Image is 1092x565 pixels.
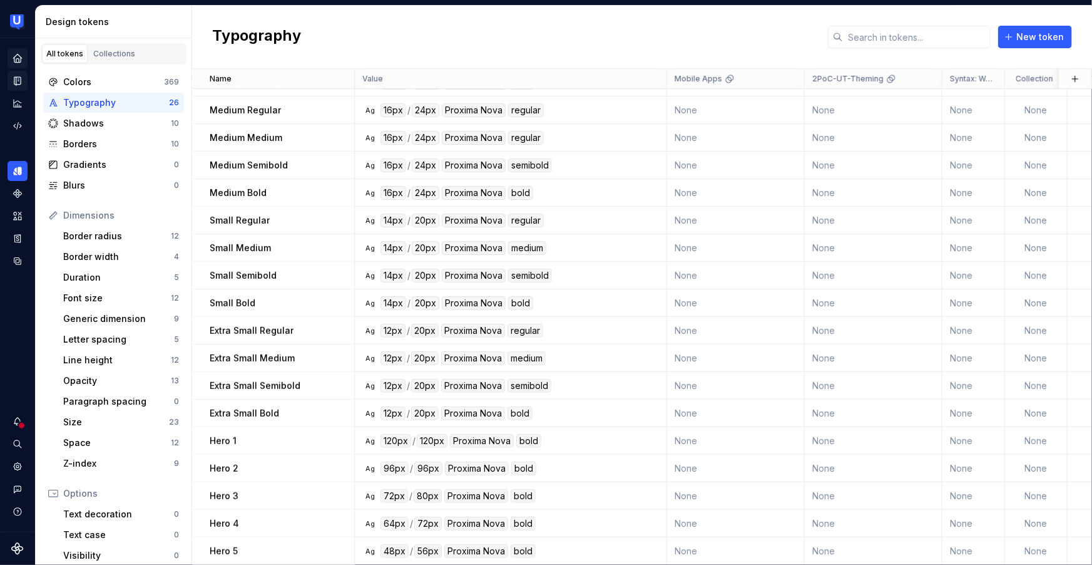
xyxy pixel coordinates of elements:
[365,243,375,253] div: Ag
[63,158,174,171] div: Gradients
[8,161,28,181] a: Design tokens
[843,26,991,48] input: Search in tokens...
[210,297,255,309] p: Small Bold
[210,545,238,557] p: Hero 5
[380,269,406,282] div: 14px
[667,482,805,510] td: None
[174,459,179,469] div: 9
[942,400,1005,427] td: None
[412,158,439,172] div: 24px
[63,508,174,521] div: Text decoration
[805,289,942,317] td: None
[511,462,536,475] div: bold
[667,262,805,289] td: None
[1005,317,1068,345] td: None
[667,124,805,152] td: None
[445,462,509,475] div: Proxima Nova
[444,517,508,531] div: Proxima Nova
[942,482,1005,510] td: None
[380,407,406,420] div: 12px
[998,26,1072,48] button: New token
[171,139,179,149] div: 10
[171,438,179,448] div: 12
[805,317,942,345] td: None
[210,324,293,337] p: Extra Small Regular
[410,462,413,475] div: /
[58,525,184,545] a: Text case0
[942,455,1005,482] td: None
[667,345,805,372] td: None
[667,152,805,179] td: None
[442,241,506,255] div: Proxima Nova
[210,187,267,199] p: Medium Bold
[667,372,805,400] td: None
[407,296,411,310] div: /
[942,152,1005,179] td: None
[210,242,271,254] p: Small Medium
[63,549,174,562] div: Visibility
[667,455,805,482] td: None
[442,269,506,282] div: Proxima Nova
[58,329,184,350] a: Letter spacing5
[942,317,1005,345] td: None
[380,103,406,117] div: 16px
[8,184,28,204] a: Components
[63,333,174,346] div: Letter spacing
[508,186,533,200] div: bold
[442,103,506,117] div: Proxima Nova
[450,434,514,448] div: Proxima Nova
[174,509,179,519] div: 0
[667,179,805,207] td: None
[58,433,184,453] a: Space12
[8,434,28,454] button: Search ⌘K
[10,14,25,29] img: 41adf70f-fc1c-4662-8e2d-d2ab9c673b1b.png
[58,350,184,370] a: Line height12
[380,296,406,310] div: 14px
[63,416,169,428] div: Size
[365,326,375,336] div: Ag
[412,131,439,145] div: 24px
[805,482,942,510] td: None
[444,544,508,558] div: Proxima Nova
[365,188,375,198] div: Ag
[942,124,1005,152] td: None
[1005,124,1068,152] td: None
[169,98,179,108] div: 26
[93,49,135,59] div: Collections
[442,296,506,310] div: Proxima Nova
[365,381,375,391] div: Ag
[365,160,375,170] div: Ag
[365,546,375,556] div: Ag
[942,289,1005,317] td: None
[210,407,279,420] p: Extra Small Bold
[412,186,439,200] div: 24px
[174,160,179,170] div: 0
[58,371,184,391] a: Opacity13
[8,48,28,68] a: Home
[411,324,439,338] div: 20px
[174,530,179,540] div: 0
[210,74,232,84] p: Name
[942,372,1005,400] td: None
[8,251,28,271] div: Data sources
[508,158,552,172] div: semibold
[365,519,375,529] div: Ag
[508,241,546,255] div: medium
[411,379,439,393] div: 20px
[942,262,1005,289] td: None
[8,93,28,113] div: Analytics
[805,427,942,455] td: None
[8,71,28,91] div: Documentation
[174,551,179,561] div: 0
[210,214,270,227] p: Small Regular
[1005,289,1068,317] td: None
[1005,372,1068,400] td: None
[63,117,171,130] div: Shadows
[667,400,805,427] td: None
[11,542,24,555] a: Supernova Logo
[43,93,184,113] a: Typography26
[365,215,375,225] div: Ag
[667,207,805,234] td: None
[942,537,1005,565] td: None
